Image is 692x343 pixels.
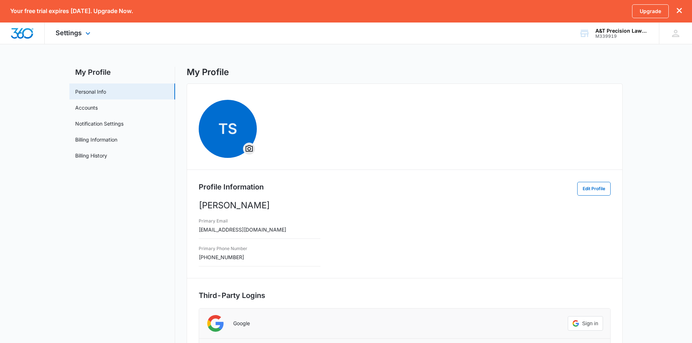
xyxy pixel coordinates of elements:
button: dismiss this dialog [677,8,682,15]
div: [PHONE_NUMBER] [199,244,247,261]
h1: My Profile [187,67,229,78]
span: [EMAIL_ADDRESS][DOMAIN_NAME] [199,226,286,233]
a: Personal Info [75,88,106,95]
img: Google [206,314,224,332]
a: Upgrade [632,4,669,18]
h2: Third-Party Logins [199,290,611,301]
span: Settings [56,29,82,37]
div: Sign in [568,316,603,331]
h2: Profile Information [199,181,264,192]
p: Your free trial expires [DATE]. Upgrade Now. [10,8,133,15]
div: Settings [45,23,103,44]
span: TS [199,100,257,158]
button: Edit Profile [577,182,611,196]
h2: My Profile [69,67,175,78]
p: [PERSON_NAME] [199,199,611,212]
div: account id [595,34,648,39]
span: Sign in [582,320,598,327]
span: TSOverflow Menu [199,100,257,158]
p: Google [233,320,250,327]
a: Billing History [75,152,107,159]
a: Billing Information [75,136,117,143]
div: account name [595,28,648,34]
h3: Primary Phone Number [199,245,247,252]
button: Overflow Menu [243,143,255,155]
a: Notification Settings [75,120,124,127]
a: Accounts [75,104,98,111]
h3: Primary Email [199,218,286,224]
